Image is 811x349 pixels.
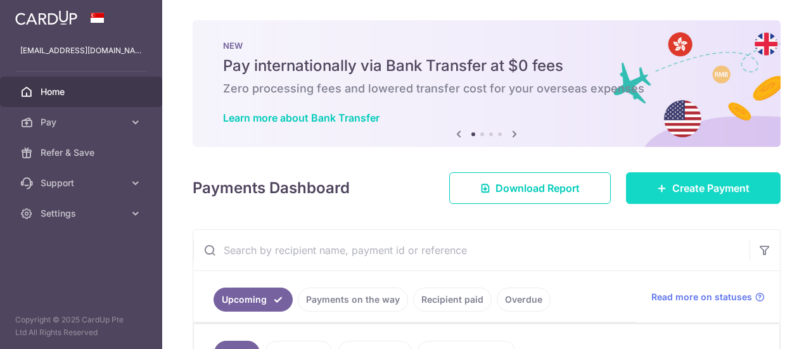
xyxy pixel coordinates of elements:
[41,146,124,159] span: Refer & Save
[672,181,750,196] span: Create Payment
[449,172,611,204] a: Download Report
[651,291,752,303] span: Read more on statuses
[626,172,781,204] a: Create Payment
[193,177,350,200] h4: Payments Dashboard
[223,41,750,51] p: NEW
[223,111,380,124] a: Learn more about Bank Transfer
[41,207,124,220] span: Settings
[193,230,750,270] input: Search by recipient name, payment id or reference
[298,288,408,312] a: Payments on the way
[497,288,551,312] a: Overdue
[651,291,765,303] a: Read more on statuses
[495,181,580,196] span: Download Report
[41,86,124,98] span: Home
[41,116,124,129] span: Pay
[223,56,750,76] h5: Pay internationally via Bank Transfer at $0 fees
[15,10,77,25] img: CardUp
[20,44,142,57] p: [EMAIL_ADDRESS][DOMAIN_NAME]
[193,20,781,147] img: Bank transfer banner
[223,81,750,96] h6: Zero processing fees and lowered transfer cost for your overseas expenses
[214,288,293,312] a: Upcoming
[41,177,124,189] span: Support
[413,288,492,312] a: Recipient paid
